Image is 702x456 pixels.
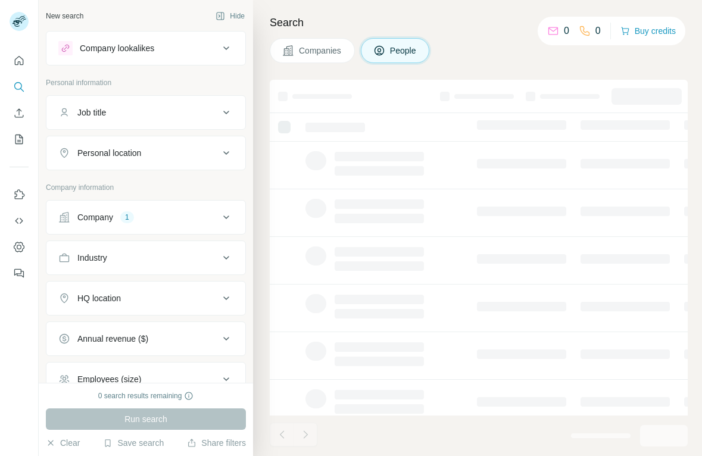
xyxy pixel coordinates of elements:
button: HQ location [46,284,245,313]
button: Dashboard [10,236,29,258]
div: Personal location [77,147,141,159]
button: Use Surfe API [10,210,29,232]
button: Annual revenue ($) [46,324,245,353]
div: 0 search results remaining [98,391,194,401]
span: People [390,45,417,57]
button: Industry [46,243,245,272]
div: 1 [120,212,134,223]
div: Annual revenue ($) [77,333,148,345]
div: Employees (size) [77,373,141,385]
button: Save search [103,437,164,449]
button: Personal location [46,139,245,167]
div: Job title [77,107,106,118]
button: My lists [10,129,29,150]
p: 0 [564,24,569,38]
p: Company information [46,182,246,193]
button: Search [10,76,29,98]
button: Company lookalikes [46,34,245,63]
span: Companies [299,45,342,57]
button: Use Surfe on LinkedIn [10,184,29,205]
button: Clear [46,437,80,449]
button: Company1 [46,203,245,232]
p: 0 [595,24,601,38]
div: New search [46,11,83,21]
p: Personal information [46,77,246,88]
div: Industry [77,252,107,264]
h4: Search [270,14,688,31]
button: Job title [46,98,245,127]
div: Company lookalikes [80,42,154,54]
button: Buy credits [620,23,676,39]
button: Hide [207,7,253,25]
button: Quick start [10,50,29,71]
button: Employees (size) [46,365,245,393]
button: Feedback [10,263,29,284]
div: HQ location [77,292,121,304]
button: Share filters [187,437,246,449]
button: Enrich CSV [10,102,29,124]
div: Company [77,211,113,223]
